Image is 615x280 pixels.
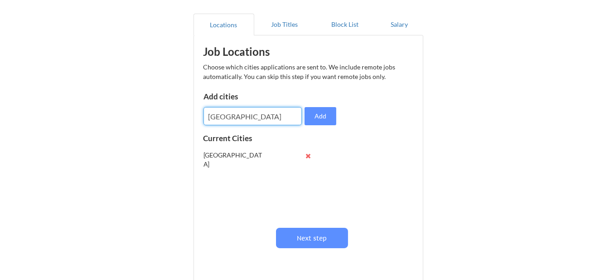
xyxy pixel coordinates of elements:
[305,107,336,125] button: Add
[203,46,318,57] div: Job Locations
[376,14,423,35] button: Salary
[203,107,302,125] input: Type here...
[203,62,412,81] div: Choose which cities applications are sent to. We include remote jobs automatically. You can skip ...
[276,228,348,248] button: Next step
[203,151,263,168] div: [GEOGRAPHIC_DATA]
[254,14,315,35] button: Job Titles
[194,14,254,35] button: Locations
[203,134,273,142] div: Current Cities
[315,14,376,35] button: Block List
[204,93,298,100] div: Add cities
